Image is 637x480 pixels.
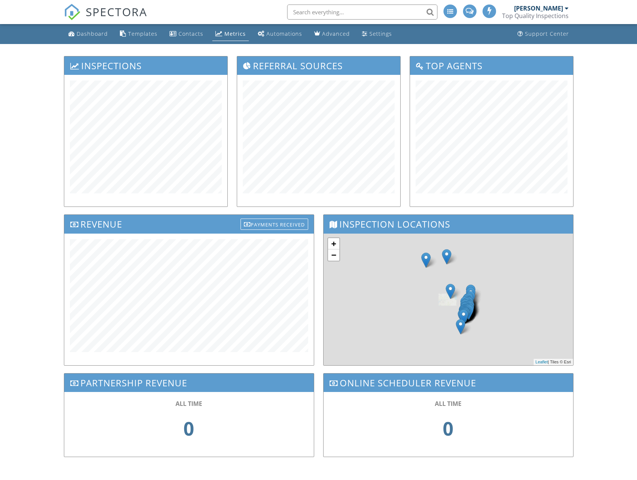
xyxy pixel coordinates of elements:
[502,12,569,20] div: Top Quality Inspections
[237,56,400,75] h3: Referral Sources
[77,30,108,37] div: Dashboard
[410,56,573,75] h3: Top Agents
[224,30,246,37] div: Metrics
[128,30,157,37] div: Templates
[117,27,160,41] a: Templates
[64,215,314,233] h3: Revenue
[514,27,572,41] a: Support Center
[324,215,573,233] h3: Inspection Locations
[328,249,339,261] a: Zoom out
[536,360,548,364] a: Leaflet
[311,27,353,41] a: Advanced
[212,27,249,41] a: Metrics
[525,30,569,37] div: Support Center
[534,359,573,365] div: | Tiles © Esri
[79,408,299,449] div: 0
[79,399,299,408] div: ALL TIME
[255,27,305,41] a: Automations (Basic)
[322,30,350,37] div: Advanced
[86,4,147,20] span: SPECTORA
[514,5,563,12] div: [PERSON_NAME]
[166,27,206,41] a: Contacts
[359,27,395,41] a: Settings
[64,10,147,26] a: SPECTORA
[287,5,437,20] input: Search everything...
[369,30,392,37] div: Settings
[241,219,308,230] div: Payments Received
[64,374,314,392] h3: Partnership Revenue
[64,4,80,20] img: The Best Home Inspection Software - Spectora
[328,238,339,249] a: Zoom in
[339,399,558,408] div: ALL TIME
[324,374,573,392] h3: Online Scheduler Revenue
[339,408,558,449] div: 0
[179,30,203,37] div: Contacts
[64,56,227,75] h3: Inspections
[65,27,111,41] a: Dashboard
[266,30,302,37] div: Automations
[241,217,308,229] a: Payments Received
